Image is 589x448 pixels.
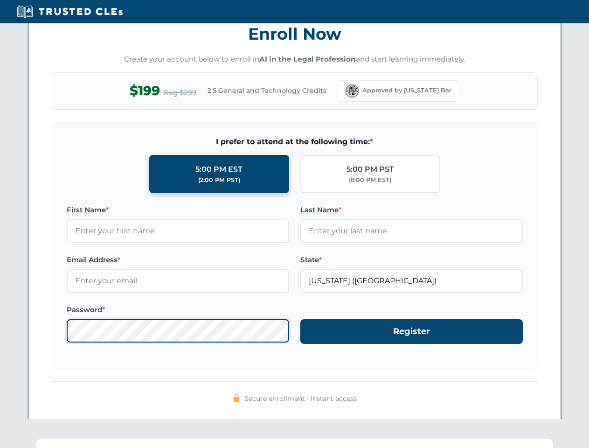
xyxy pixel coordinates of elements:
[198,175,240,185] div: (2:00 PM PST)
[346,163,394,175] div: 5:00 PM PST
[233,394,240,402] img: 🔒
[195,163,243,175] div: 5:00 PM EST
[300,269,523,293] input: Florida (FL)
[164,87,196,98] span: Reg $299
[244,393,357,404] span: Secure enrollment • Instant access
[67,269,289,293] input: Enter your email
[52,54,538,65] p: Create your account below to enroll in and start learning immediately.
[300,219,523,243] input: Enter your last name
[14,5,125,19] img: Trusted CLEs
[67,204,289,216] label: First Name
[67,304,289,315] label: Password
[67,136,523,148] span: I prefer to attend at the following time:
[52,19,538,49] h3: Enroll Now
[67,219,289,243] input: Enter your first name
[130,80,160,101] span: $199
[349,175,391,185] div: (8:00 PM EST)
[362,86,451,95] span: Approved by [US_STATE] Bar
[300,254,523,266] label: State
[300,319,523,344] button: Register
[346,84,359,98] img: Florida Bar
[300,204,523,216] label: Last Name
[259,55,356,63] strong: AI in the Legal Profession
[67,254,289,266] label: Email Address
[208,85,326,96] span: 2.5 General and Technology Credits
